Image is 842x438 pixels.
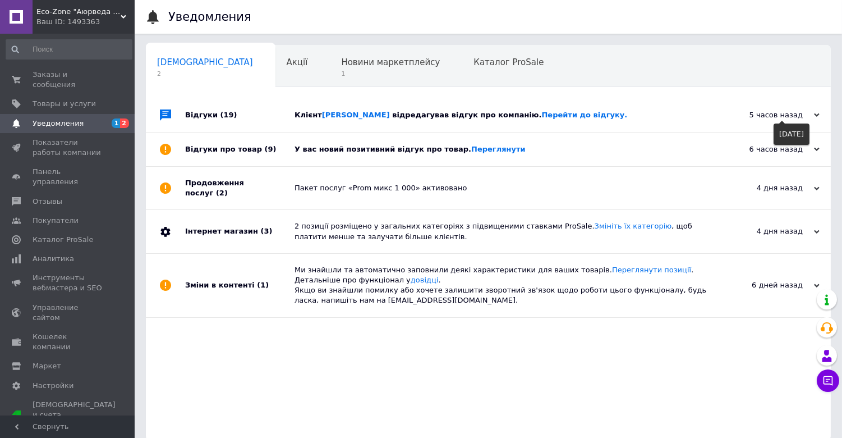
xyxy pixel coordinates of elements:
[185,167,295,209] div: Продовження послуг
[33,118,84,129] span: Уведомления
[33,273,104,293] span: Инструменты вебмастера и SEO
[411,276,439,284] a: довідці
[36,7,121,17] span: Eco-Zone "Аюрведа для здоровья"
[774,124,809,145] div: [DATE]
[33,138,104,158] span: Показатели работы компании
[322,111,390,119] a: [PERSON_NAME]
[33,303,104,323] span: Управление сайтом
[287,57,308,67] span: Акції
[33,361,61,371] span: Маркет
[295,265,707,306] div: Ми знайшли та автоматично заповнили деякі характеристики для ваших товарів. . Детальніше про функ...
[112,118,121,128] span: 1
[295,183,707,193] div: Пакет послуг «Prom микс 1 000» активовано
[341,57,440,67] span: Новини маркетплейсу
[707,226,820,236] div: 4 дня назад
[33,70,104,90] span: Заказы и сообщения
[6,39,132,60] input: Поиск
[216,189,228,197] span: (2)
[157,70,253,78] span: 2
[185,210,295,253] div: Інтернет магазин
[817,369,839,392] button: Чат с покупателем
[33,197,62,207] span: Отзывы
[257,281,269,289] span: (1)
[612,266,691,274] a: Переглянути позиції
[471,145,526,153] a: Переглянути
[707,144,820,154] div: 6 часов назад
[33,332,104,352] span: Кошелек компании
[185,98,295,132] div: Відгуки
[392,111,627,119] span: відредагував відгук про компанію.
[707,110,820,120] div: 5 часов назад
[265,145,277,153] span: (9)
[33,167,104,187] span: Панель управления
[33,235,93,245] span: Каталог ProSale
[33,381,73,391] span: Настройки
[185,133,295,166] div: Відгуки про товар
[295,144,707,154] div: У вас новий позитивний відгук про товар.
[33,99,96,109] span: Товары и услуги
[220,111,237,119] span: (19)
[33,400,116,431] span: [DEMOGRAPHIC_DATA] и счета
[36,17,135,27] div: Ваш ID: 1493363
[260,227,272,235] span: (3)
[473,57,544,67] span: Каталог ProSale
[157,57,253,67] span: [DEMOGRAPHIC_DATA]
[707,183,820,193] div: 4 дня назад
[33,254,74,264] span: Аналитика
[168,10,251,24] h1: Уведомления
[341,70,440,78] span: 1
[185,254,295,317] div: Зміни в контенті
[295,221,707,241] div: 2 позиції розміщено у загальних категоріях з підвищеними ставками ProSale. , щоб платити менше та...
[542,111,628,119] a: Перейти до відгуку.
[120,118,129,128] span: 2
[33,216,79,226] span: Покупатели
[707,280,820,290] div: 6 дней назад
[595,222,672,230] a: Змініть їх категорію
[295,111,627,119] span: Клієнт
